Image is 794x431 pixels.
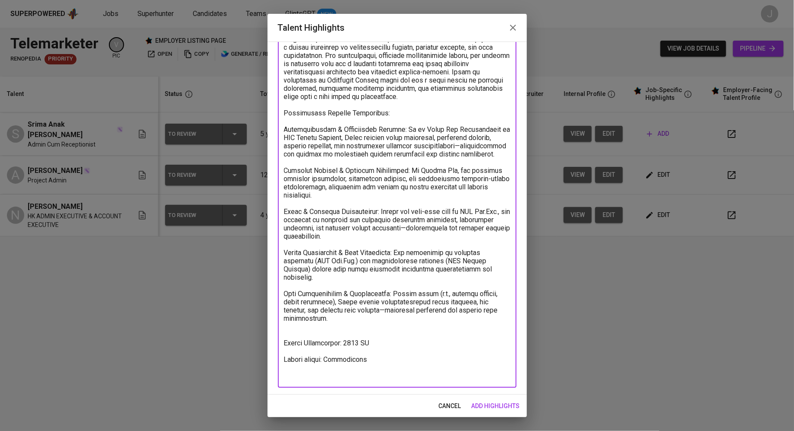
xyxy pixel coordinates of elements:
[435,398,465,414] button: cancel
[468,398,523,414] button: add highlights
[439,401,461,412] span: cancel
[278,21,517,35] h2: Talent Highlights
[472,401,520,412] span: add highlights
[284,2,510,380] textarea: Loremi: dolor://sitame.co.adipiscin.eli/sedd/EiusmOd1TeMPo8i4UTLaboReetd Magna Aliq Enimadminim V...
